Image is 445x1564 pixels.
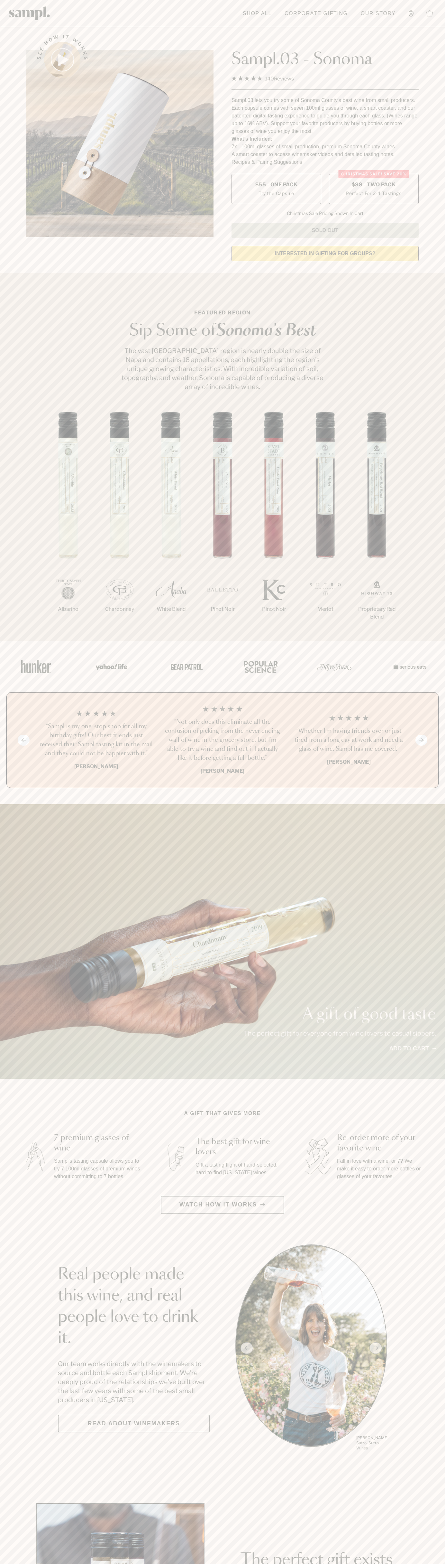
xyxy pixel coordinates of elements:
[94,412,145,634] li: 2 / 7
[145,605,197,613] p: White Blend
[339,170,409,178] div: Christmas SALE! Save 20%
[120,346,325,391] p: The vast [GEOGRAPHIC_DATA] region is nearly double the size of Napa and contains 18 appellations,...
[42,412,94,634] li: 1 / 7
[54,1133,141,1153] h3: 7 premium glasses of wine
[259,190,294,197] small: Try the Capsule
[240,6,275,21] a: Shop All
[235,1244,387,1452] div: slide 1
[356,1435,387,1451] p: [PERSON_NAME] Sutro, Sutro Wines
[351,605,403,621] p: Proprietary Red Blend
[235,1244,387,1452] ul: carousel
[244,1029,436,1038] p: The perfect gift for everyone from wine lovers to casual sippers.
[352,181,396,188] span: $88 - Two Pack
[244,1007,436,1022] p: A gift of good taste
[54,1157,141,1180] p: Sampl's tasting capsule allows you to try 7 100ml glasses of premium wines without committing to ...
[145,412,197,634] li: 3 / 7
[166,653,204,681] img: Artboard_5_7fdae55a-36fd-43f7-8bfd-f74a06a2878e_x450.png
[351,412,403,641] li: 7 / 7
[201,768,244,774] b: [PERSON_NAME]
[232,158,419,166] li: Recipes & Pairing Suggestions
[58,1415,210,1432] a: Read about Winemakers
[58,1359,210,1404] p: Our team works directly with the winemakers to source and bottle each Sampl shipment. We’re deepl...
[74,763,118,769] b: [PERSON_NAME]
[300,605,351,613] p: Merlot
[315,653,354,681] img: Artboard_3_0b291449-6e8c-4d07-b2c2-3f3601a19cd1_x450.png
[42,605,94,613] p: Albarino
[161,1196,284,1214] button: Watch how it works
[327,759,371,765] b: [PERSON_NAME]
[38,705,154,775] li: 1 / 4
[232,246,419,261] a: interested in gifting for groups?
[232,223,419,238] button: Sold Out
[415,735,427,746] button: Next slide
[255,181,298,188] span: $55 - One Pack
[232,136,272,142] strong: What’s Included:
[337,1133,424,1153] h3: Re-order more of your favorite wine
[165,718,281,763] h3: “Not only does this eliminate all the confusion of picking from the never ending wall of wine in ...
[232,74,294,83] div: 140Reviews
[195,1137,283,1157] h3: The best gift for wine lovers
[184,1110,261,1117] h2: A gift that gives more
[389,1044,436,1053] a: Add to cart
[9,6,50,20] img: Sampl logo
[38,722,154,758] h3: “Sampl is my one-stop shop for all my birthday gifts! Our best friends just received their Sampl ...
[291,705,407,775] li: 3 / 4
[265,76,274,82] span: 140
[241,653,279,681] img: Artboard_4_28b4d326-c26e-48f9-9c80-911f17d6414e_x450.png
[358,6,399,21] a: Our Story
[120,309,325,317] p: Featured Region
[248,605,300,613] p: Pinot Noir
[291,727,407,754] h3: “Whether I'm having friends over or just tired from a long day at work and need a glass of wine, ...
[44,42,80,78] button: See how it works
[284,210,367,216] li: Christmas Sale Pricing Shown In Cart
[274,76,294,82] span: Reviews
[232,97,419,135] div: Sampl.03 lets you try some of Sonoma County's best wine from small producers. Each capsule comes ...
[346,190,401,197] small: Perfect For 2-4 Tastings
[232,151,419,158] li: A smart coaster to access winemaker videos and detailed tasting notes.
[337,1157,424,1180] p: Fall in love with a wine, or 7? We make it easy to order more bottles or glasses of your favorites.
[390,653,428,681] img: Artboard_7_5b34974b-f019-449e-91fb-745f8d0877ee_x450.png
[281,6,351,21] a: Corporate Gifting
[120,323,325,339] h2: Sip Some of
[197,605,248,613] p: Pinot Noir
[197,412,248,634] li: 4 / 7
[165,705,281,775] li: 2 / 4
[17,653,55,681] img: Artboard_1_c8cd28af-0030-4af1-819c-248e302c7f06_x450.png
[248,412,300,634] li: 5 / 7
[216,323,316,339] em: Sonoma's Best
[91,653,130,681] img: Artboard_6_04f9a106-072f-468a-bdd7-f11783b05722_x450.png
[195,1161,283,1177] p: Gift a tasting flight of hand-selected, hard-to-find [US_STATE] wines.
[26,50,213,237] img: Sampl.03 - Sonoma
[232,50,419,69] h1: Sampl.03 - Sonoma
[18,735,30,746] button: Previous slide
[94,605,145,613] p: Chardonnay
[300,412,351,634] li: 6 / 7
[58,1264,210,1349] h2: Real people made this wine, and real people love to drink it.
[232,143,419,151] li: 7x - 100ml glasses of small production, premium Sonoma County wines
